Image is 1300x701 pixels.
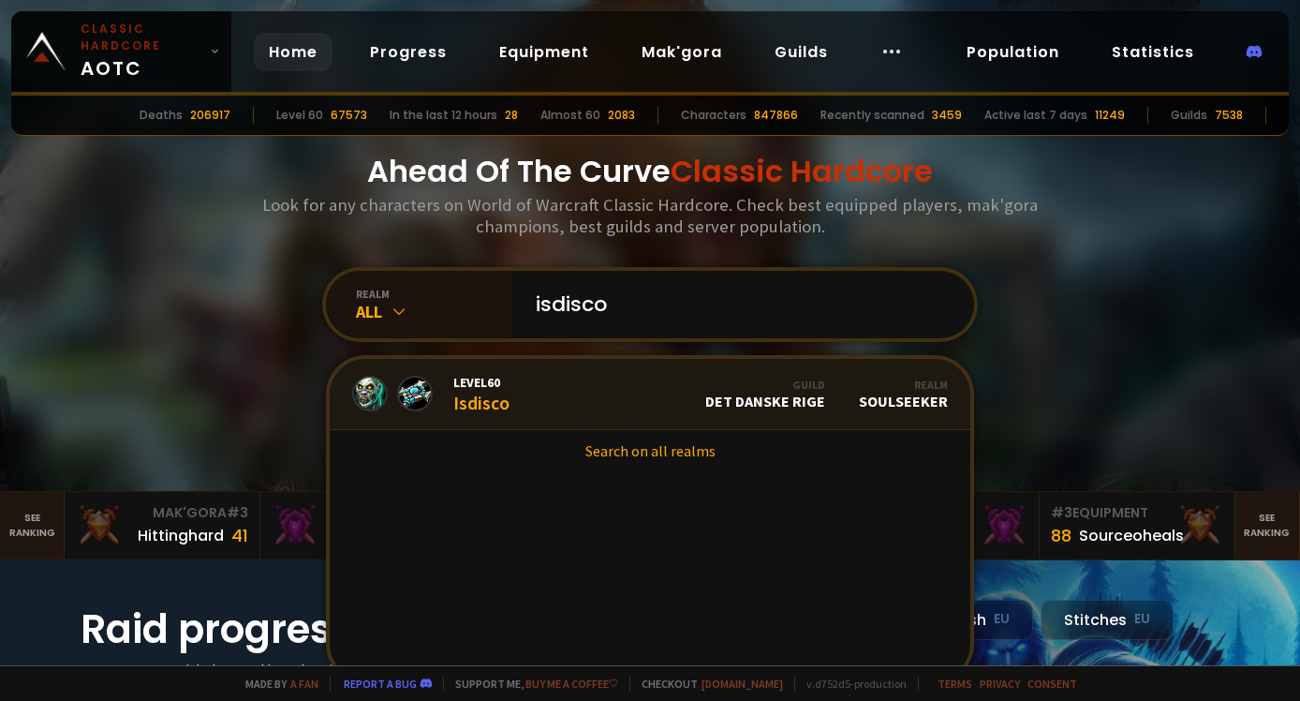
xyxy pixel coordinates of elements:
a: Progress [355,33,462,71]
span: Made by [234,677,318,691]
small: Classic Hardcore [81,21,202,54]
div: realm [356,287,513,301]
div: Characters [681,107,746,124]
a: Seeranking [1235,492,1300,559]
a: [DOMAIN_NAME] [702,677,783,691]
h3: Look for any characters on World of Warcraft Classic Hardcore. Check best equipped players, mak'g... [255,194,1045,237]
a: Consent [1027,677,1077,691]
a: Buy me a coffee [525,677,618,691]
span: AOTC [81,21,202,82]
div: 206917 [190,107,230,124]
span: Checkout [629,677,783,691]
a: Mak'gora [627,33,737,71]
div: 11249 [1095,107,1125,124]
a: Terms [938,677,972,691]
a: Privacy [980,677,1020,691]
a: Statistics [1097,33,1209,71]
h1: Ahead Of The Curve [367,149,933,194]
a: Population [952,33,1074,71]
div: Level 60 [276,107,323,124]
div: Soulseeker [859,378,948,410]
div: Sourceoheals [1079,524,1184,547]
div: Stitches [1041,600,1174,640]
div: Guild [705,378,825,392]
div: Det Danske Rige [705,378,825,410]
small: EU [994,610,1010,629]
span: # 3 [1051,503,1072,522]
div: Almost 60 [540,107,600,124]
a: Level60IsdiscoGuildDet Danske RigeRealmSoulseeker [330,359,970,430]
div: 41 [231,523,248,548]
div: In the last 12 hours [390,107,497,124]
a: Report a bug [344,677,417,691]
div: Active last 7 days [984,107,1087,124]
a: a fan [290,677,318,691]
small: EU [1134,610,1150,629]
a: #3Equipment88Sourceoheals [1040,492,1234,559]
div: Deaths [140,107,183,124]
a: Mak'Gora#3Hittinghard41 [65,492,259,559]
div: Realm [859,378,948,392]
span: # 3 [227,503,248,522]
div: Hittinghard [138,524,224,547]
div: Recently scanned [820,107,924,124]
span: Classic Hardcore [671,150,933,192]
div: 3459 [932,107,962,124]
span: v. d752d5 - production [794,677,907,691]
div: Mak'Gora [272,503,443,523]
div: 7538 [1215,107,1243,124]
a: Home [254,33,332,71]
div: Mak'Gora [76,503,247,523]
a: Mak'Gora#2Rivench100 [260,492,455,559]
div: 88 [1051,523,1071,548]
span: Support me, [443,677,618,691]
div: 2083 [608,107,635,124]
div: Guilds [1171,107,1207,124]
div: Isdisco [453,374,510,414]
a: Equipment [484,33,604,71]
div: Equipment [1051,503,1222,523]
div: 67573 [331,107,367,124]
a: Classic HardcoreAOTC [11,11,231,92]
span: Level 60 [453,374,510,391]
a: Guilds [760,33,843,71]
div: All [356,301,513,322]
div: 847866 [754,107,798,124]
input: Search a character... [524,271,952,338]
h1: Raid progress [81,600,455,659]
a: Search on all realms [330,430,970,471]
div: 28 [505,107,518,124]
